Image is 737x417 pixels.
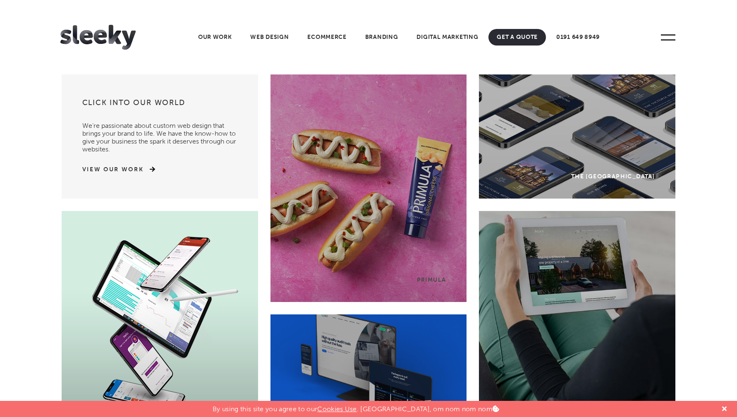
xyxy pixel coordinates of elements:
img: Sleeky Web Design Newcastle [60,25,136,50]
a: The [GEOGRAPHIC_DATA] [479,74,675,199]
a: View Our Work [82,165,144,174]
img: arrow [144,166,155,172]
a: Branding [357,29,407,46]
p: By using this site you agree to our . [GEOGRAPHIC_DATA], om nom nom nom [213,401,499,413]
a: Cookies Use [317,405,357,413]
a: Web Design [242,29,297,46]
div: The [GEOGRAPHIC_DATA] [571,173,655,180]
p: We’re passionate about custom web design that brings your brand to life. We have the know-how to ... [82,113,237,153]
a: Ecommerce [299,29,354,46]
div: Primula [417,276,446,283]
a: 0191 649 8949 [548,29,608,46]
a: Get A Quote [488,29,546,46]
a: Primula [270,74,467,302]
h3: Click into our world [82,98,237,113]
a: Our Work [190,29,240,46]
a: Digital Marketing [408,29,486,46]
